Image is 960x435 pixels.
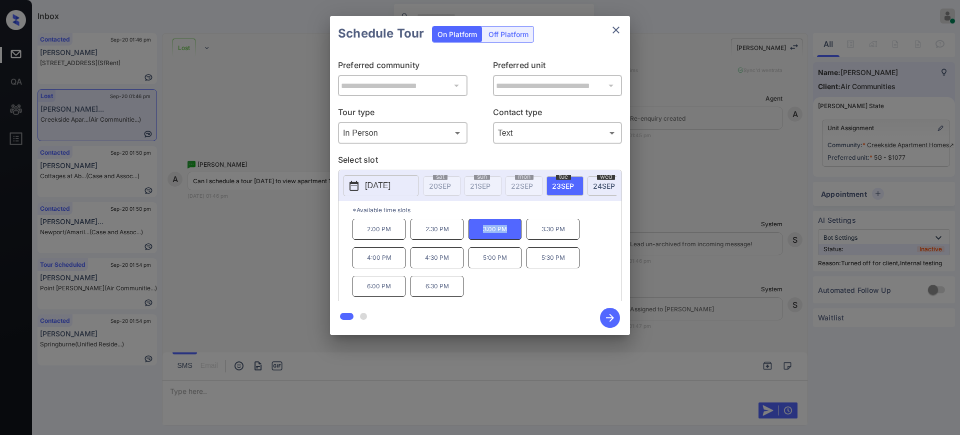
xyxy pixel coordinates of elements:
[593,182,615,190] span: 24 SEP
[352,276,405,297] p: 6:00 PM
[343,175,418,196] button: [DATE]
[526,219,579,240] p: 3:30 PM
[468,247,521,268] p: 5:00 PM
[432,27,482,42] div: On Platform
[338,154,622,170] p: Select slot
[410,276,463,297] p: 6:30 PM
[338,59,467,75] p: Preferred community
[338,106,467,122] p: Tour type
[606,20,626,40] button: close
[556,174,571,180] span: tue
[410,219,463,240] p: 2:30 PM
[352,201,621,219] p: *Available time slots
[587,176,624,196] div: date-select
[352,247,405,268] p: 4:00 PM
[483,27,533,42] div: Off Platform
[495,125,620,141] div: Text
[552,182,574,190] span: 23 SEP
[597,174,615,180] span: wed
[468,219,521,240] p: 3:00 PM
[352,219,405,240] p: 2:00 PM
[594,305,626,331] button: btn-next
[493,59,622,75] p: Preferred unit
[493,106,622,122] p: Contact type
[526,247,579,268] p: 5:30 PM
[410,247,463,268] p: 4:30 PM
[330,16,432,51] h2: Schedule Tour
[546,176,583,196] div: date-select
[365,180,390,192] p: [DATE]
[340,125,465,141] div: In Person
